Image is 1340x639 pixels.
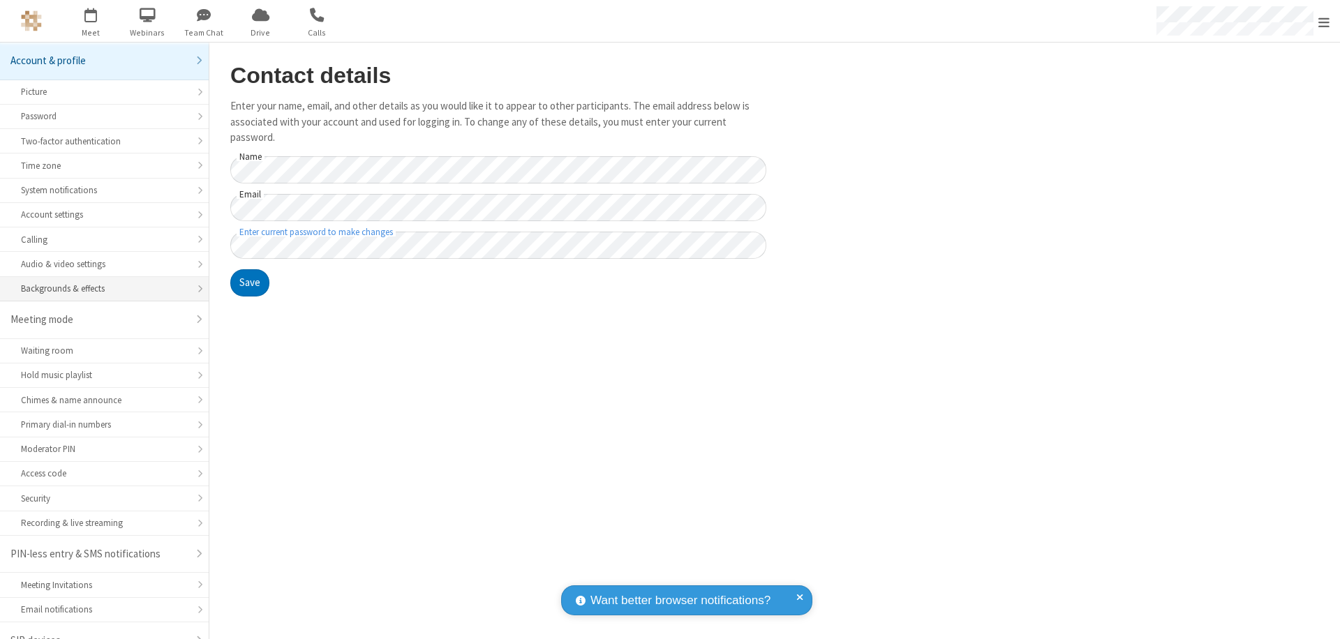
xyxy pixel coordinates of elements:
div: Primary dial-in numbers [21,418,188,431]
div: PIN-less entry & SMS notifications [10,546,188,562]
div: Waiting room [21,344,188,357]
div: Time zone [21,159,188,172]
div: Hold music playlist [21,368,188,382]
input: Name [230,156,766,183]
div: Recording & live streaming [21,516,188,529]
div: Access code [21,467,188,480]
button: Save [230,269,269,297]
div: Chimes & name announce [21,393,188,407]
div: Picture [21,85,188,98]
span: Meet [65,27,117,39]
p: Enter your name, email, and other details as you would like it to appear to other participants. T... [230,98,766,146]
h2: Contact details [230,63,766,88]
iframe: Chat [1305,603,1330,629]
div: Email notifications [21,603,188,616]
span: Calls [291,27,343,39]
span: Team Chat [178,27,230,39]
input: Email [230,194,766,221]
span: Webinars [121,27,174,39]
input: Enter current password to make changes [230,232,766,259]
div: Calling [21,233,188,246]
div: Meeting Invitations [21,578,188,592]
div: System notifications [21,183,188,197]
div: Audio & video settings [21,257,188,271]
span: Want better browser notifications? [590,592,770,610]
div: Moderator PIN [21,442,188,456]
div: Security [21,492,188,505]
div: Password [21,110,188,123]
span: Drive [234,27,287,39]
div: Account & profile [10,53,188,69]
div: Two-factor authentication [21,135,188,148]
img: QA Selenium DO NOT DELETE OR CHANGE [21,10,42,31]
div: Backgrounds & effects [21,282,188,295]
div: Account settings [21,208,188,221]
div: Meeting mode [10,312,188,328]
